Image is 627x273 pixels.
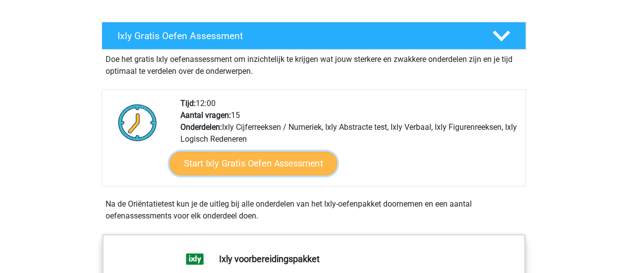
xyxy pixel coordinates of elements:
[98,22,530,50] a: Ixly Gratis Oefen Assessment
[102,198,526,222] div: Na de Oriëntatietest kun je de uitleg bij alle onderdelen van het Ixly-oefenpakket doornemen en e...
[113,98,163,147] img: Klok
[117,30,476,42] h4: Ixly Gratis Oefen Assessment
[180,122,222,132] b: Onderdelen:
[169,152,337,175] a: Start Ixly Gratis Oefen Assessment
[173,98,525,186] div: 12:00 15 Ixly Cijferreeksen / Numeriek, Ixly Abstracte test, Ixly Verbaal, Ixly Figurenreeksen, I...
[180,110,231,120] b: Aantal vragen:
[102,50,526,77] div: Doe het gratis Ixly oefenassessment om inzichtelijk te krijgen wat jouw sterkere en zwakkere onde...
[180,99,196,108] b: Tijd:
